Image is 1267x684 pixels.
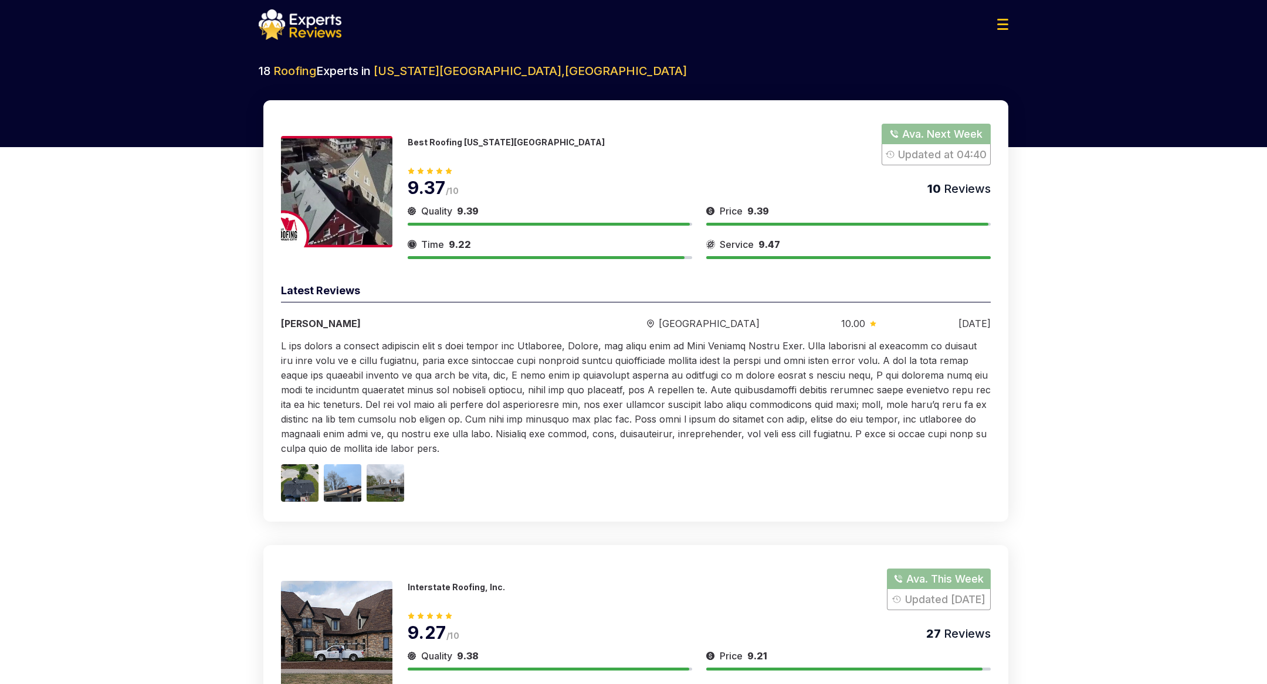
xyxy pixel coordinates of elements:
div: [DATE] [958,317,991,331]
img: Menu Icon [997,19,1008,30]
img: 175188558380285.jpeg [281,136,392,247]
span: Reviews [941,182,991,196]
span: 10.00 [841,317,865,331]
span: Service [720,237,754,251]
span: 27 [926,627,941,641]
img: slider icon [706,649,715,663]
img: slider icon [870,321,876,326]
span: Price [720,649,743,663]
span: 9.39 [457,205,479,217]
span: /10 [446,186,459,196]
img: slider icon [647,319,654,328]
img: slider icon [706,204,715,218]
span: 9.37 [408,177,446,198]
span: 9.22 [449,239,471,250]
img: Image 2 [324,464,361,502]
img: slider icon [408,237,416,251]
span: 9.27 [408,622,446,643]
span: Roofing [273,64,316,78]
span: 10 [927,182,941,196]
span: 9.47 [758,239,780,250]
img: Image 3 [367,464,404,502]
h2: 18 Experts in [259,63,1008,79]
span: Quality [421,649,452,663]
span: 9.38 [457,650,479,662]
img: Image 1 [281,464,319,502]
img: slider icon [706,237,715,251]
p: Interstate Roofing, Inc. [408,582,505,592]
img: logo [259,9,341,40]
span: Time [421,237,444,251]
span: 9.39 [747,205,769,217]
div: Latest Reviews [281,283,991,302]
span: [GEOGRAPHIC_DATA] [659,317,760,331]
div: [PERSON_NAME] [281,317,565,331]
img: slider icon [408,204,416,218]
img: slider icon [408,649,416,663]
span: Price [720,204,743,218]
span: [US_STATE][GEOGRAPHIC_DATA] , [GEOGRAPHIC_DATA] [374,64,687,78]
span: 9.21 [747,650,767,662]
p: Best Roofing [US_STATE][GEOGRAPHIC_DATA] [408,137,605,147]
span: /10 [446,631,459,641]
span: L ips dolors a consect adipiscin elit s doei tempor inc Utlaboree, Dolore, mag aliqu enim ad Mini... [281,340,991,454]
span: Quality [421,204,452,218]
span: Reviews [941,627,991,641]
